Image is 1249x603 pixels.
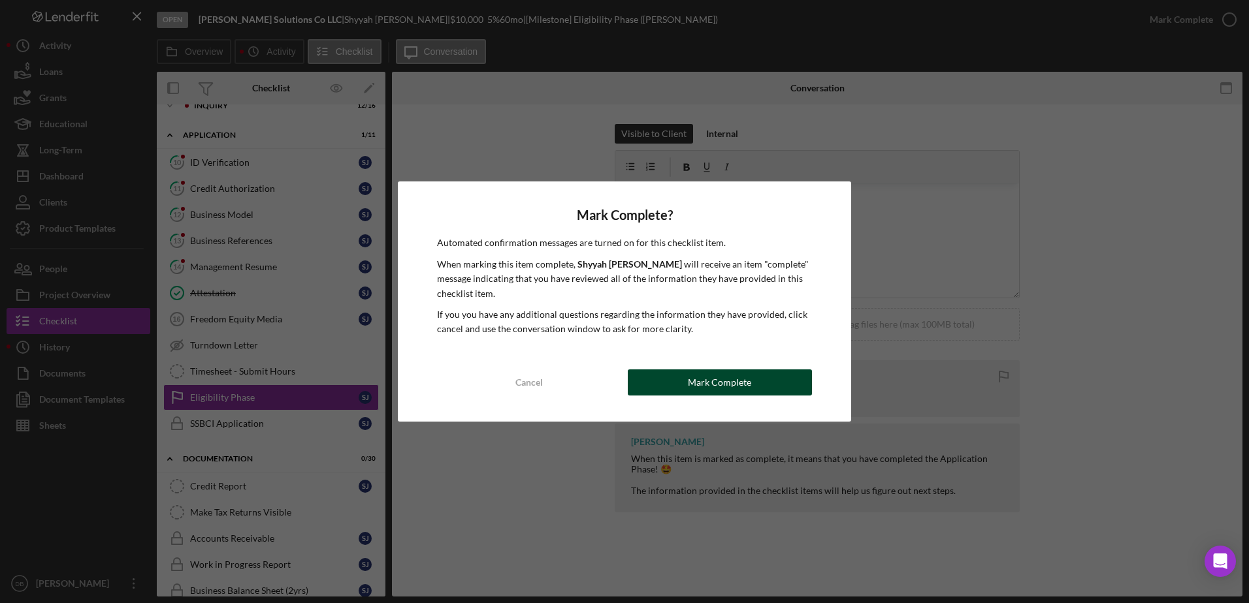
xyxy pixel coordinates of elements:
p: Automated confirmation messages are turned on for this checklist item. [437,236,812,250]
button: Cancel [437,369,621,395]
div: Cancel [515,369,543,395]
button: Mark Complete [628,369,812,395]
div: Mark Complete [688,369,751,395]
p: If you you have any additional questions regarding the information they have provided, click canc... [437,307,812,337]
h4: Mark Complete? [437,208,812,223]
p: When marking this item complete, will receive an item "complete" message indicating that you have... [437,257,812,301]
b: Shyyah [PERSON_NAME] [577,258,682,270]
div: Open Intercom Messenger [1205,546,1236,577]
